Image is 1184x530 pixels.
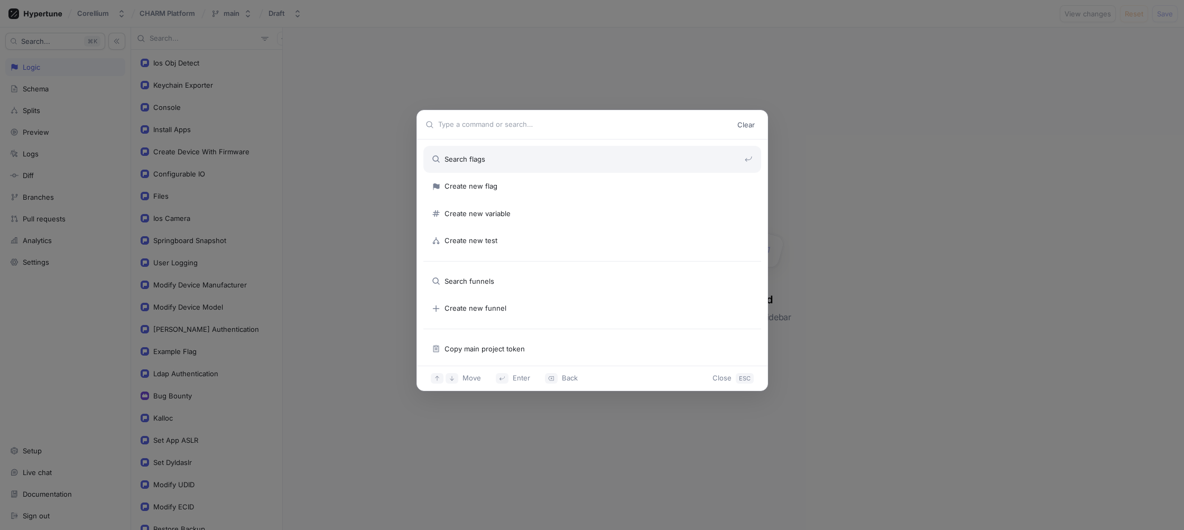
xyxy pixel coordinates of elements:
[417,140,767,366] div: Suggestions
[713,373,732,384] p: Close
[432,276,753,287] div: Search funnels
[737,122,755,128] span: Clear
[432,209,753,219] div: Create new variable
[462,373,481,384] p: Move
[739,375,751,382] p: ESC
[432,236,753,246] div: Create new test
[733,117,759,133] button: Clear
[432,303,753,314] div: Create new funnel
[438,119,733,130] input: Type a command or search…
[432,154,744,165] div: Search flags
[562,373,578,384] p: Back
[513,373,530,384] p: Enter
[432,181,753,192] div: Create new flag
[432,344,753,355] div: Copy main project token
